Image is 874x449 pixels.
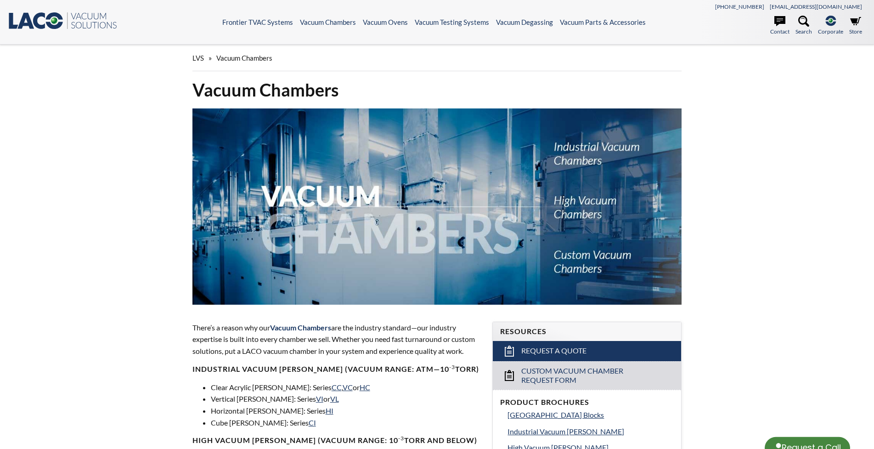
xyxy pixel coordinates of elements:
[560,18,646,26] a: Vacuum Parts & Accessories
[192,364,482,374] h4: Industrial Vacuum [PERSON_NAME] (vacuum range: atm—10 Torr)
[211,405,482,417] li: Horizontal [PERSON_NAME]: Series
[770,16,789,36] a: Contact
[795,16,812,36] a: Search
[398,435,404,442] sup: -3
[500,398,674,407] h4: Product Brochures
[493,341,681,361] a: Request a Quote
[316,394,323,403] a: VI
[507,410,604,419] span: [GEOGRAPHIC_DATA] Blocks
[521,346,586,356] span: Request a Quote
[507,409,674,421] a: [GEOGRAPHIC_DATA] Blocks
[343,383,353,392] a: VC
[216,54,272,62] span: Vacuum Chambers
[192,108,682,304] img: Vacuum Chambers
[507,427,624,436] span: Industrial Vacuum [PERSON_NAME]
[507,426,674,438] a: Industrial Vacuum [PERSON_NAME]
[222,18,293,26] a: Frontier TVAC Systems
[211,417,482,429] li: Cube [PERSON_NAME]: Series
[849,16,862,36] a: Store
[770,3,862,10] a: [EMAIL_ADDRESS][DOMAIN_NAME]
[192,54,204,62] span: LVS
[363,18,408,26] a: Vacuum Ovens
[270,323,331,332] span: Vacuum Chambers
[818,27,843,36] span: Corporate
[192,436,482,445] h4: High Vacuum [PERSON_NAME] (Vacuum range: 10 Torr and below)
[415,18,489,26] a: Vacuum Testing Systems
[211,393,482,405] li: Vertical [PERSON_NAME]: Series or
[300,18,356,26] a: Vacuum Chambers
[211,381,482,393] li: Clear Acrylic [PERSON_NAME]: Series , or
[715,3,764,10] a: [PHONE_NUMBER]
[192,79,682,101] h1: Vacuum Chambers
[330,394,339,403] a: VL
[192,45,682,71] div: »
[360,383,370,392] a: HC
[500,327,674,336] h4: Resources
[326,406,333,415] a: HI
[192,322,482,357] p: There’s a reason why our are the industry standard—our industry expertise is built into every cha...
[449,364,455,370] sup: -3
[309,418,316,427] a: CI
[496,18,553,26] a: Vacuum Degassing
[521,366,654,386] span: Custom Vacuum Chamber Request Form
[493,361,681,390] a: Custom Vacuum Chamber Request Form
[332,383,342,392] a: CC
